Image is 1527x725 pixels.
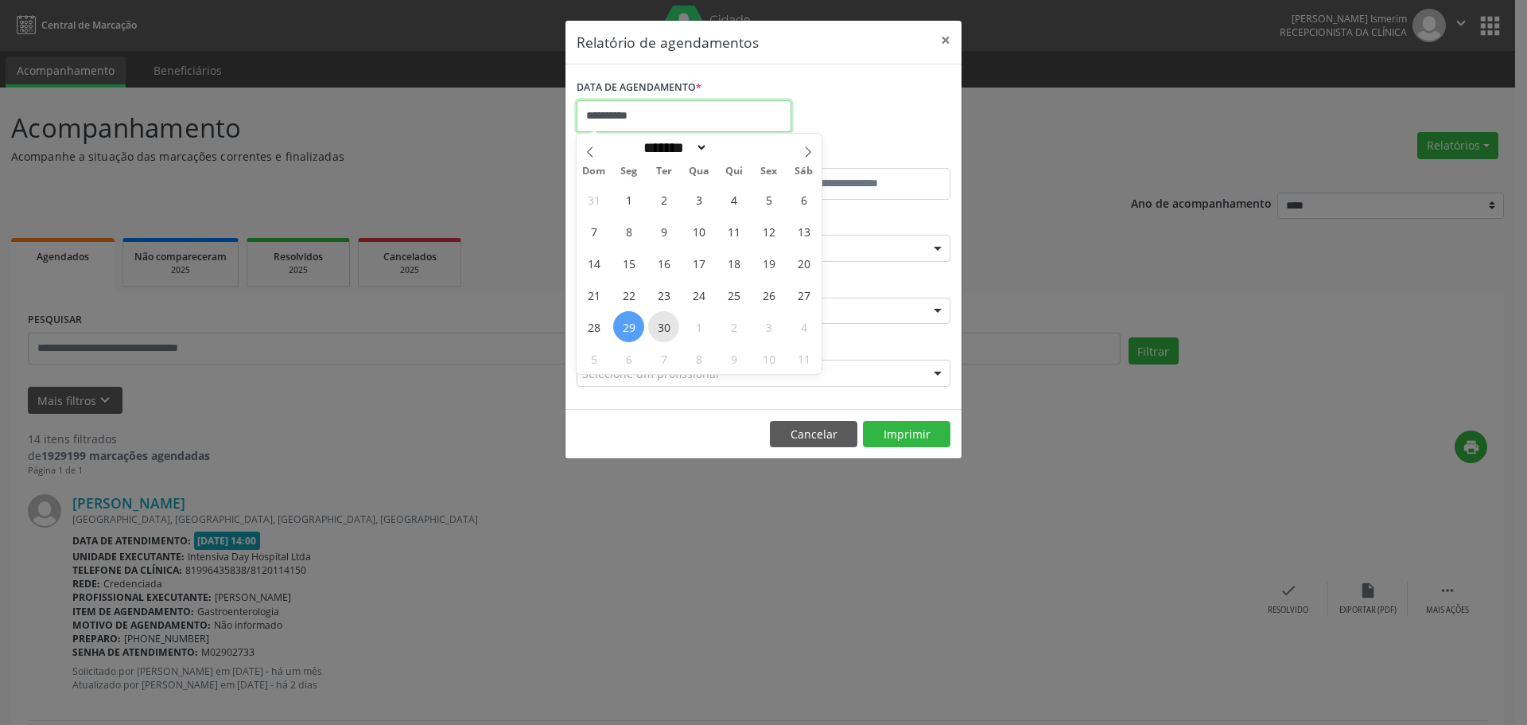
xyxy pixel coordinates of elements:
[613,248,644,279] span: Setembro 15, 2025
[682,166,717,177] span: Qua
[613,311,644,342] span: Setembro 29, 2025
[648,279,679,310] span: Setembro 23, 2025
[753,248,784,279] span: Setembro 19, 2025
[648,311,679,342] span: Setembro 30, 2025
[578,216,609,247] span: Setembro 7, 2025
[788,216,819,247] span: Setembro 13, 2025
[717,166,752,177] span: Qui
[752,166,787,177] span: Sex
[770,421,857,448] button: Cancelar
[718,184,749,215] span: Setembro 4, 2025
[683,343,714,374] span: Outubro 8, 2025
[753,343,784,374] span: Outubro 10, 2025
[577,32,759,53] h5: Relatório de agendamentos
[718,248,749,279] span: Setembro 18, 2025
[578,184,609,215] span: Agosto 31, 2025
[930,21,962,60] button: Close
[718,311,749,342] span: Outubro 2, 2025
[788,311,819,342] span: Outubro 4, 2025
[787,166,822,177] span: Sáb
[708,139,760,156] input: Year
[683,184,714,215] span: Setembro 3, 2025
[788,279,819,310] span: Setembro 27, 2025
[718,279,749,310] span: Setembro 25, 2025
[683,248,714,279] span: Setembro 17, 2025
[613,216,644,247] span: Setembro 8, 2025
[788,184,819,215] span: Setembro 6, 2025
[753,216,784,247] span: Setembro 12, 2025
[613,343,644,374] span: Outubro 6, 2025
[578,279,609,310] span: Setembro 21, 2025
[582,365,719,382] span: Selecione um profissional
[577,166,612,177] span: Dom
[648,343,679,374] span: Outubro 7, 2025
[648,184,679,215] span: Setembro 2, 2025
[578,248,609,279] span: Setembro 14, 2025
[638,139,708,156] select: Month
[683,311,714,342] span: Outubro 1, 2025
[788,343,819,374] span: Outubro 11, 2025
[767,143,950,168] label: ATÉ
[577,76,701,100] label: DATA DE AGENDAMENTO
[683,216,714,247] span: Setembro 10, 2025
[683,279,714,310] span: Setembro 24, 2025
[753,184,784,215] span: Setembro 5, 2025
[718,216,749,247] span: Setembro 11, 2025
[648,248,679,279] span: Setembro 16, 2025
[648,216,679,247] span: Setembro 9, 2025
[613,184,644,215] span: Setembro 1, 2025
[613,279,644,310] span: Setembro 22, 2025
[753,311,784,342] span: Outubro 3, 2025
[718,343,749,374] span: Outubro 9, 2025
[647,166,682,177] span: Ter
[788,248,819,279] span: Setembro 20, 2025
[863,421,950,448] button: Imprimir
[578,311,609,342] span: Setembro 28, 2025
[753,279,784,310] span: Setembro 26, 2025
[612,166,647,177] span: Seg
[578,343,609,374] span: Outubro 5, 2025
